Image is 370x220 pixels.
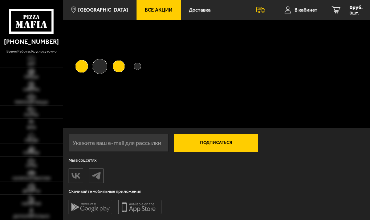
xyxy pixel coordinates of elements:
[145,8,172,13] span: Все Акции
[69,134,168,152] input: Укажите ваш e-mail для рассылки
[69,169,83,182] img: vk
[69,189,162,194] span: Скачивайте мобильные приложения
[174,134,258,152] button: Подписаться
[350,5,363,10] span: 0 руб.
[294,8,317,13] span: В кабинет
[350,11,363,15] span: 0 шт.
[189,8,211,13] span: Доставка
[63,20,156,113] img: Loading
[78,8,128,13] span: [GEOGRAPHIC_DATA]
[89,169,103,182] img: tg
[69,158,162,163] span: Мы в соцсетях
